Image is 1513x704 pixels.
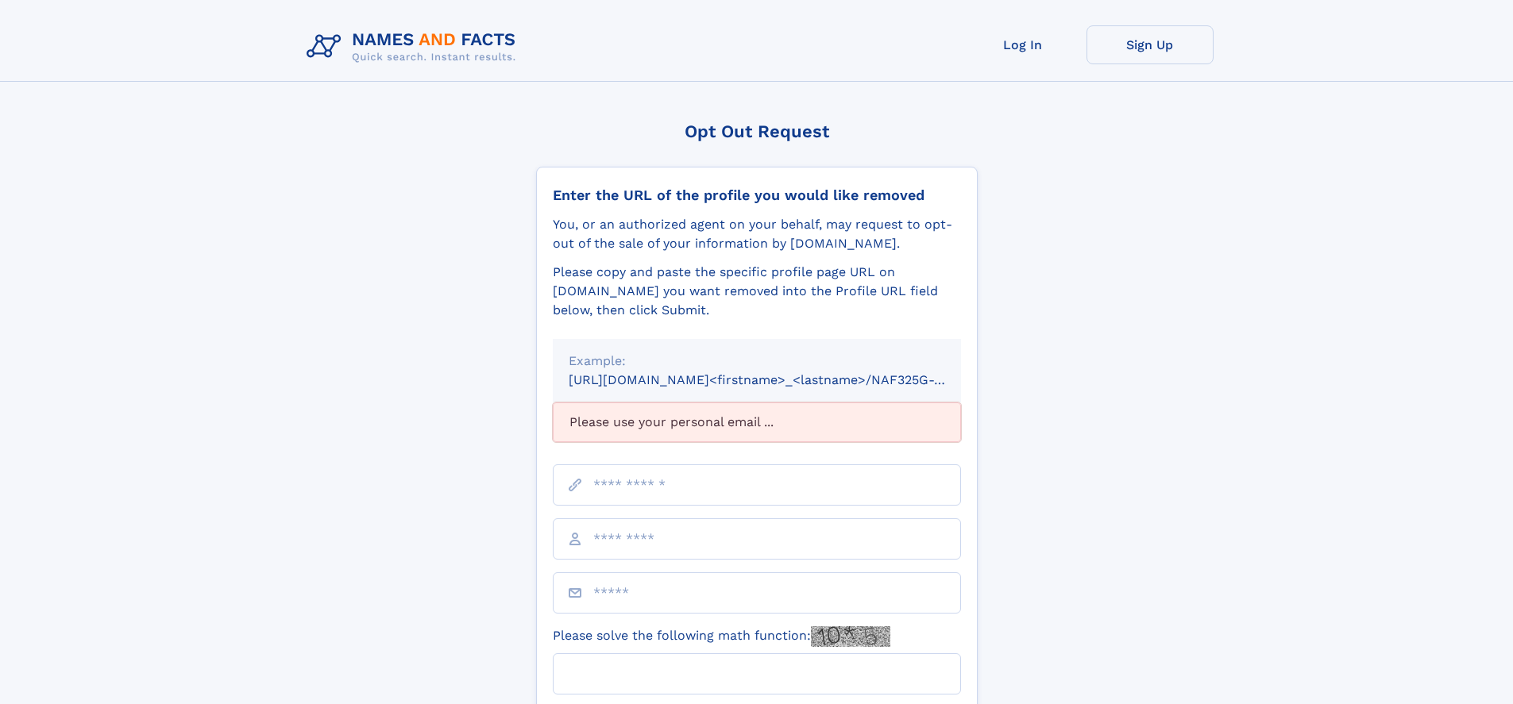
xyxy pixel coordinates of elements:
div: Please copy and paste the specific profile page URL on [DOMAIN_NAME] you want removed into the Pr... [553,263,961,320]
a: Log In [959,25,1087,64]
a: Sign Up [1087,25,1214,64]
div: Please use your personal email ... [553,402,961,442]
div: Enter the URL of the profile you would like removed [553,187,961,204]
small: [URL][DOMAIN_NAME]<firstname>_<lastname>/NAF325G-xxxxxxxx [569,372,991,387]
img: Logo Names and Facts [300,25,529,68]
label: Please solve the following math function: [553,626,890,647]
div: Opt Out Request [536,121,978,141]
div: Example: [569,352,945,371]
div: You, or an authorized agent on your behalf, may request to opt-out of the sale of your informatio... [553,215,961,253]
